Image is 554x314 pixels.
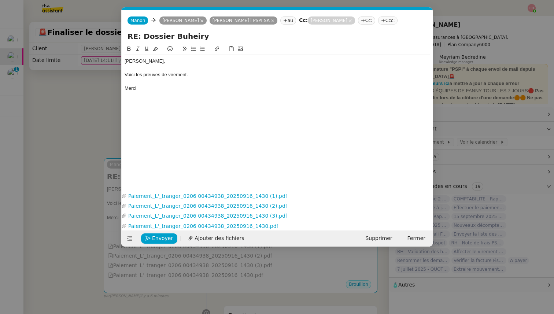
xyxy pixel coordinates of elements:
a: Paiement_L'_tranger_0206 00434938_20250916_1430 (1).pdf [127,192,425,200]
nz-tag: Cc: [358,16,375,25]
button: Fermer [403,233,430,244]
a: Paiement_L'_tranger_0206 00434938_20250916_1430.pdf [127,222,425,230]
nz-tag: au [280,16,296,25]
nz-tag: [PERSON_NAME] l PSPI SA [210,16,277,25]
div: [PERSON_NAME], [125,58,430,64]
nz-tag: [PERSON_NAME] [308,16,355,25]
button: Envoyer [141,233,177,244]
a: Paiement_L'_tranger_0206 00434938_20250916_1430 (2).pdf [127,202,425,210]
span: Fermer [407,234,425,243]
input: Subject [128,31,427,42]
span: Envoyer [152,234,173,243]
button: Ajouter des fichiers [184,233,248,244]
span: Supprimer [365,234,392,243]
span: Manon [130,18,145,23]
div: Merci [125,85,430,92]
button: Supprimer [361,233,396,244]
a: Paiement_L'_tranger_0206 00434938_20250916_1430 (3).pdf [127,212,425,220]
nz-tag: Ccc: [378,16,398,25]
div: Voici les preuves de virement. [125,71,430,78]
nz-tag: [PERSON_NAME] [159,16,207,25]
strong: Cc: [299,17,308,23]
span: Ajouter des fichiers [195,234,244,243]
